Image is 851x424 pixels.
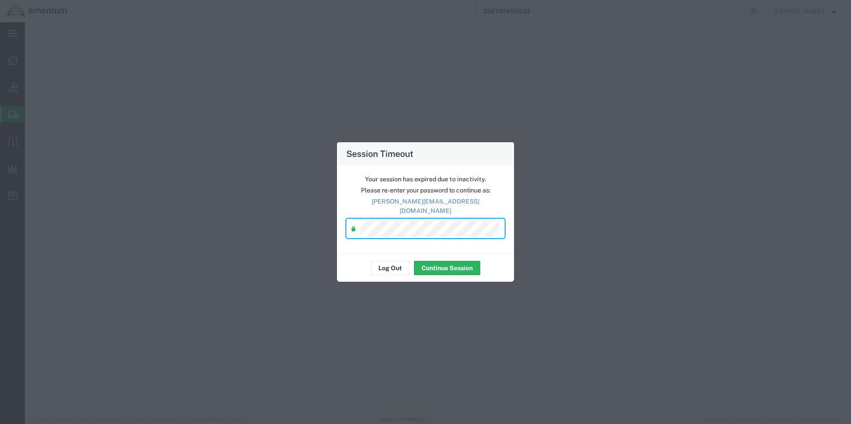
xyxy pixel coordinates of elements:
[414,261,480,275] button: Continue Session
[346,175,505,184] p: Your session has expired due to inactivity.
[346,147,413,160] h4: Session Timeout
[346,197,505,216] p: [PERSON_NAME][EMAIL_ADDRESS][DOMAIN_NAME]
[346,186,505,195] p: Please re-enter your password to continue as:
[371,261,409,275] button: Log Out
